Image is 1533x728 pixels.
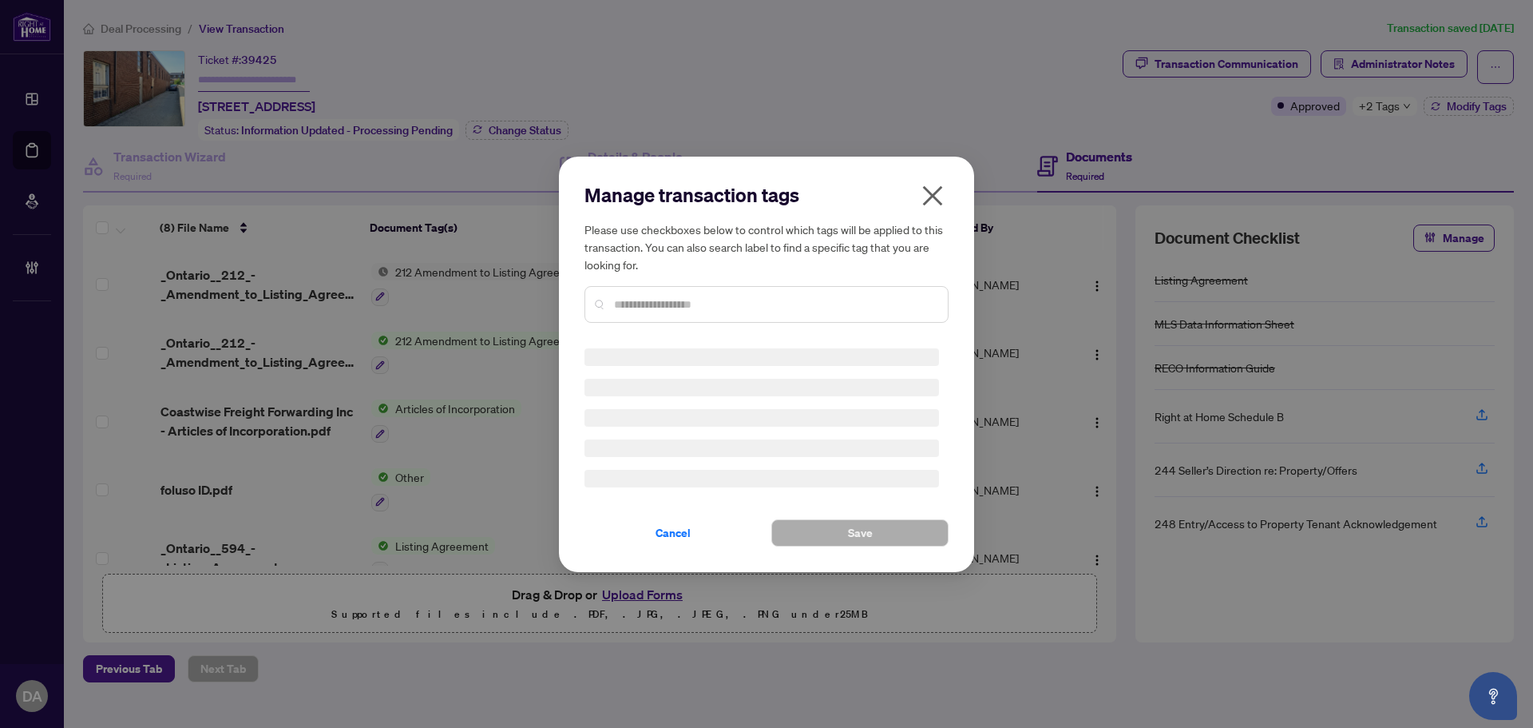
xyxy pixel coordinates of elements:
[920,183,945,209] span: close
[656,520,691,546] span: Cancel
[1469,672,1517,720] button: Open asap
[584,182,949,208] h2: Manage transaction tags
[584,519,762,547] button: Cancel
[584,221,949,273] h5: Please use checkboxes below to control which tags will be applied to this transaction. You can al...
[771,519,949,547] button: Save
